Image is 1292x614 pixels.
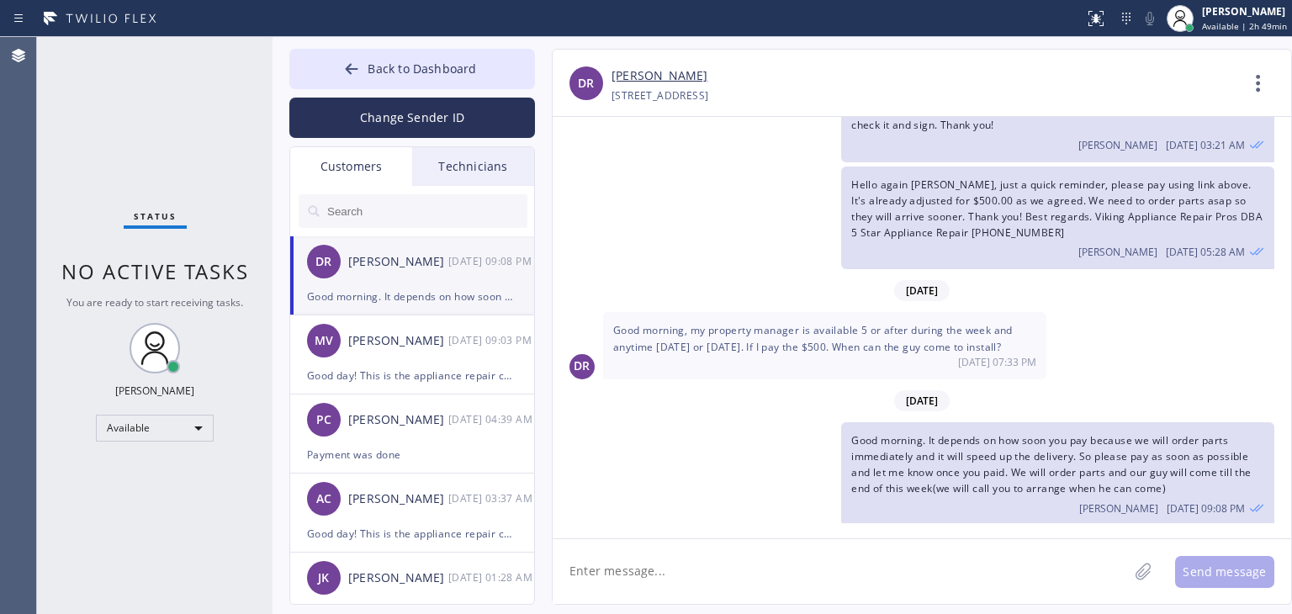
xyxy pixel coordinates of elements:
[348,490,448,509] div: [PERSON_NAME]
[307,366,517,385] div: Good day! This is the appliance repair company. Unfortunately our phone rep made a mistake. We do...
[318,569,329,588] span: JK
[603,312,1046,378] div: 08/10/2025 9:33 AM
[612,66,707,86] a: [PERSON_NAME]
[1166,245,1245,259] span: [DATE] 05:28 AM
[316,490,331,509] span: AC
[315,331,333,351] span: MV
[448,568,536,587] div: 08/08/2025 9:28 AM
[348,252,448,272] div: [PERSON_NAME]
[613,323,1013,353] span: Good morning, my property manager is available 5 or after during the week and anytime [DATE] or [...
[368,61,476,77] span: Back to Dashboard
[1175,556,1274,588] button: Send message
[612,86,708,105] div: [STREET_ADDRESS]
[316,410,331,430] span: PC
[307,445,517,464] div: Payment was done
[307,524,517,543] div: Good day! This is the appliance repair company. Unfortunately our phone rep made a mistake. We do...
[578,74,594,93] span: DR
[1078,245,1157,259] span: [PERSON_NAME]
[841,422,1274,526] div: 08/11/2025 9:08 AM
[1138,7,1162,30] button: Mute
[115,384,194,398] div: [PERSON_NAME]
[348,331,448,351] div: [PERSON_NAME]
[315,252,331,272] span: DR
[448,251,536,271] div: 08/11/2025 9:08 AM
[1166,138,1245,152] span: [DATE] 03:21 AM
[851,433,1251,496] span: Good morning. It depends on how soon you pay because we will order parts immediately and it will ...
[348,410,448,430] div: [PERSON_NAME]
[96,415,214,442] div: Available
[412,147,534,186] div: Technicians
[851,102,1258,132] span: I've sent you an invoice to your email([EMAIL_ADDRESS][DOMAIN_NAME]), please check it and sign. T...
[290,147,412,186] div: Customers
[1202,20,1287,32] span: Available | 2h 49min
[894,280,950,301] span: [DATE]
[1078,138,1157,152] span: [PERSON_NAME]
[448,331,536,350] div: 08/11/2025 9:03 AM
[348,569,448,588] div: [PERSON_NAME]
[841,91,1274,161] div: 08/05/2025 9:21 AM
[894,390,950,411] span: [DATE]
[66,295,243,310] span: You are ready to start receiving tasks.
[1079,501,1158,516] span: [PERSON_NAME]
[289,49,535,89] button: Back to Dashboard
[448,410,536,429] div: 08/09/2025 9:39 AM
[574,357,590,376] span: DR
[841,167,1274,270] div: 08/06/2025 9:28 AM
[326,194,527,228] input: Search
[1167,501,1245,516] span: [DATE] 09:08 PM
[448,489,536,508] div: 08/08/2025 9:37 AM
[134,210,177,222] span: Status
[1202,4,1287,19] div: [PERSON_NAME]
[61,257,249,285] span: No active tasks
[289,98,535,138] button: Change Sender ID
[307,287,517,306] div: Good morning. It depends on how soon you pay because we will order parts immediately and it will ...
[958,355,1036,369] span: [DATE] 07:33 PM
[851,177,1263,241] span: Hello again [PERSON_NAME], just a quick reminder, please pay using link above. It's already adjus...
